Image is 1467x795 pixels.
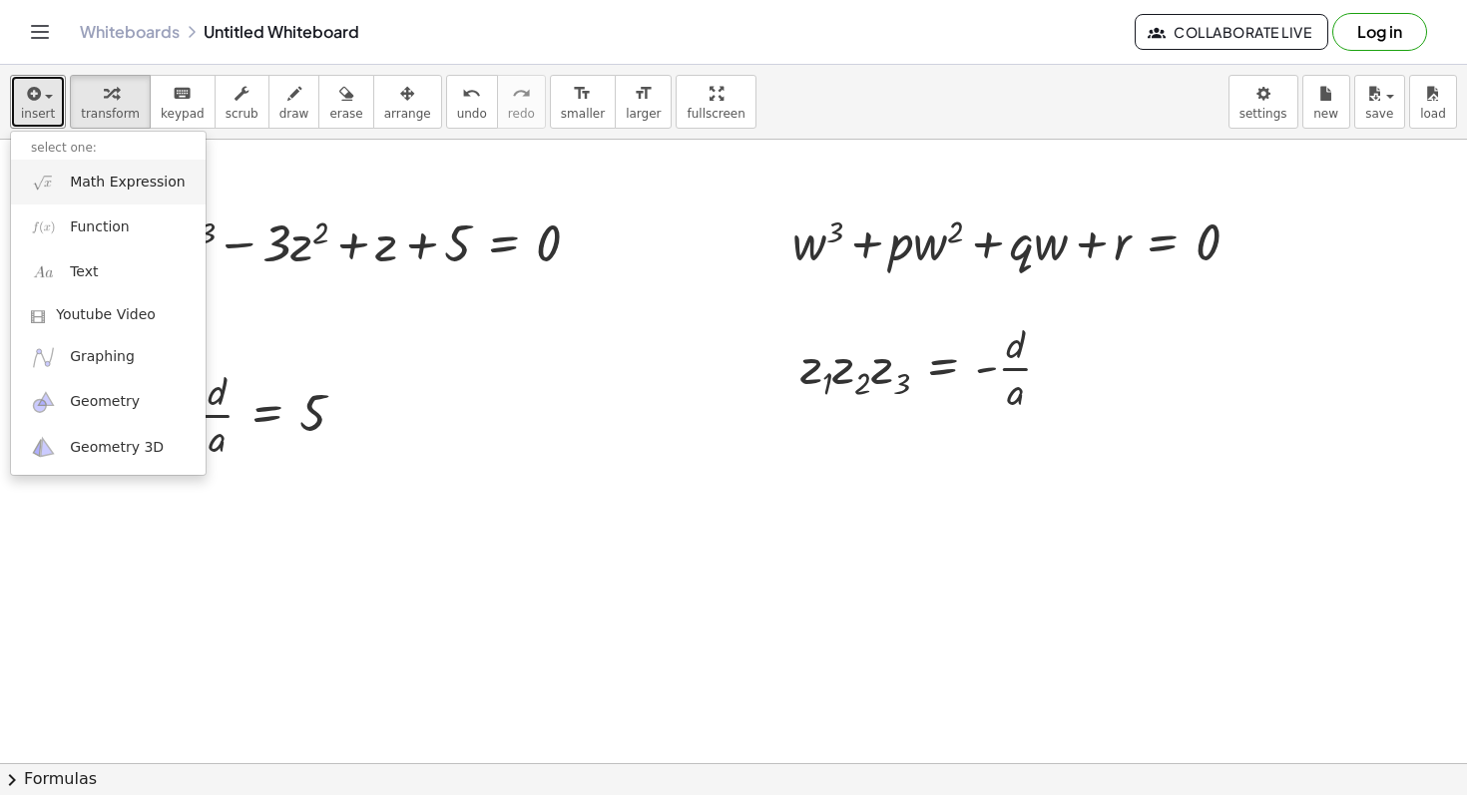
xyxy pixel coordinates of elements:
button: Collaborate Live [1135,14,1328,50]
span: transform [81,107,140,121]
span: erase [329,107,362,121]
span: draw [279,107,309,121]
img: sqrt_x.png [31,170,56,195]
a: Function [11,204,206,249]
button: draw [268,75,320,129]
span: arrange [384,107,431,121]
span: undo [457,107,487,121]
span: Math Expression [70,173,185,193]
span: redo [508,107,535,121]
span: Graphing [70,347,135,367]
li: select one: [11,137,206,160]
span: Geometry 3D [70,438,164,458]
button: save [1354,75,1405,129]
button: transform [70,75,151,129]
button: Toggle navigation [24,16,56,48]
a: Text [11,250,206,295]
a: Geometry 3D [11,425,206,470]
span: fullscreen [687,107,744,121]
a: Math Expression [11,160,206,204]
i: redo [512,82,531,106]
a: Graphing [11,335,206,380]
button: format_sizelarger [615,75,672,129]
button: erase [318,75,373,129]
span: new [1313,107,1338,121]
button: fullscreen [676,75,755,129]
button: new [1302,75,1350,129]
button: undoundo [446,75,498,129]
span: settings [1239,107,1287,121]
span: keypad [161,107,205,121]
i: undo [462,82,481,106]
img: ggb-geometry.svg [31,390,56,415]
button: insert [10,75,66,129]
img: f_x.png [31,214,56,239]
button: keyboardkeypad [150,75,216,129]
button: redoredo [497,75,546,129]
button: format_sizesmaller [550,75,616,129]
a: Geometry [11,380,206,425]
span: smaller [561,107,605,121]
button: Log in [1332,13,1427,51]
span: Text [70,262,98,282]
a: Youtube Video [11,295,206,335]
span: Collaborate Live [1152,23,1311,41]
img: ggb-graphing.svg [31,345,56,370]
a: Whiteboards [80,22,180,42]
span: scrub [226,107,258,121]
span: save [1365,107,1393,121]
span: insert [21,107,55,121]
button: scrub [215,75,269,129]
button: settings [1228,75,1298,129]
span: Youtube Video [56,305,156,325]
button: load [1409,75,1457,129]
button: arrange [373,75,442,129]
i: format_size [573,82,592,106]
img: Aa.png [31,260,56,285]
img: ggb-3d.svg [31,435,56,460]
span: larger [626,107,661,121]
i: format_size [634,82,653,106]
span: Geometry [70,392,140,412]
span: Function [70,217,130,237]
i: keyboard [173,82,192,106]
span: load [1420,107,1446,121]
